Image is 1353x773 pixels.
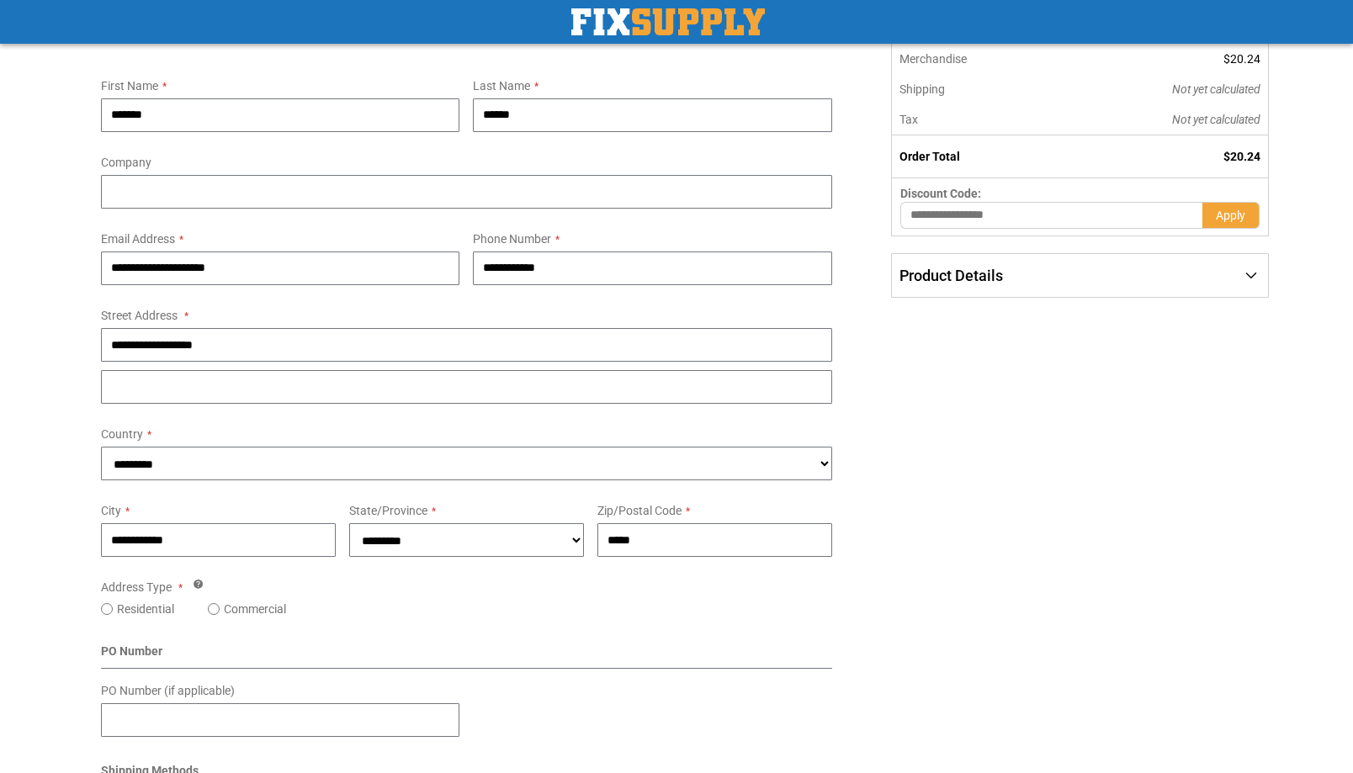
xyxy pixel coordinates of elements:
span: City [101,504,121,517]
span: $20.24 [1223,150,1260,163]
span: Company [101,156,151,169]
span: Country [101,427,143,441]
span: Email Address [101,232,175,246]
a: store logo [571,8,765,35]
span: Street Address [101,309,178,322]
strong: Order Total [899,150,960,163]
th: Tax [891,104,1059,135]
label: Residential [117,601,174,617]
span: Zip/Postal Code [597,504,682,517]
th: Merchandise [891,44,1059,74]
span: Apply [1216,209,1245,222]
span: Discount Code: [900,187,981,200]
span: PO Number (if applicable) [101,684,235,697]
span: State/Province [349,504,427,517]
img: Fix Industrial Supply [571,8,765,35]
label: Commercial [224,601,286,617]
span: Phone Number [473,232,551,246]
span: Shipping [899,82,945,96]
div: PO Number [101,643,832,669]
span: Product Details [899,267,1003,284]
button: Apply [1202,202,1260,229]
span: First Name [101,79,158,93]
span: Address Type [101,580,172,594]
span: Not yet calculated [1172,82,1260,96]
span: Not yet calculated [1172,113,1260,126]
span: Last Name [473,79,530,93]
span: $20.24 [1223,52,1260,66]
